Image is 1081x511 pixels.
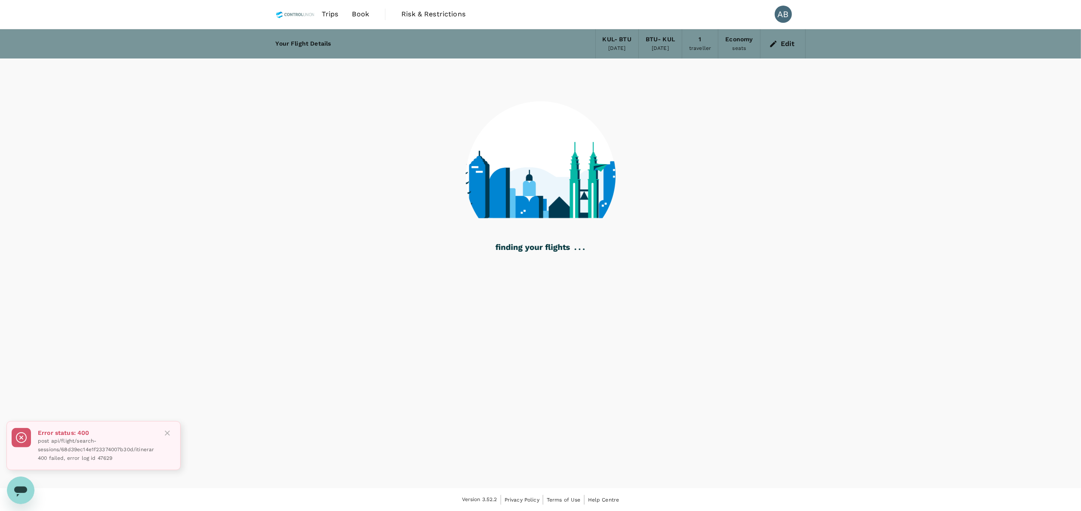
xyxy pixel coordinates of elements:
[767,37,798,51] button: Edit
[652,44,669,53] div: [DATE]
[352,9,370,19] span: Book
[161,427,174,440] button: Close
[588,497,619,503] span: Help Centre
[583,249,585,250] g: .
[775,6,792,23] div: AB
[38,437,154,463] p: post api/flight/search-sessions/68d39ec14e1f23374007b30d/itineraries 400 failed, error log id 47629
[322,9,339,19] span: Trips
[547,495,581,505] a: Terms of Use
[505,497,539,503] span: Privacy Policy
[38,428,154,437] p: Error status: 400
[505,495,539,505] a: Privacy Policy
[725,35,753,44] div: Economy
[276,5,315,24] img: Control Union Malaysia Sdn. Bhd.
[7,477,34,504] iframe: Button to launch messaging window
[579,249,580,250] g: .
[462,496,497,504] span: Version 3.52.2
[575,249,576,250] g: .
[401,9,465,19] span: Risk & Restrictions
[699,35,702,44] div: 1
[646,35,675,44] div: BTU - KUL
[608,44,625,53] div: [DATE]
[588,495,619,505] a: Help Centre
[547,497,581,503] span: Terms of Use
[603,35,631,44] div: KUL - BTU
[689,44,711,53] div: traveller
[276,39,331,49] div: Your Flight Details
[733,44,746,53] div: seats
[496,244,570,252] g: finding your flights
